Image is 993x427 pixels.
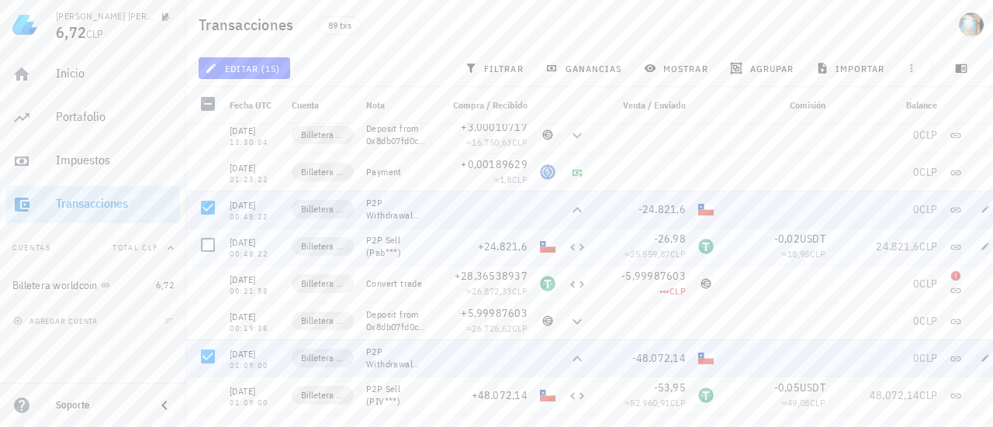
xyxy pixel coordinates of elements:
a: Portafolio [6,99,180,136]
span: Billetera worldcoin [301,201,344,217]
span: Billetera worldcoin [301,350,344,366]
div: Deposit from 0x8db07fd0c9e4b1bfa763a3f64407a23c7f4e0bdf [366,122,428,147]
div: P2P Withdrawal (PIV***) [366,346,428,370]
div: 01:23:22 [230,176,279,184]
span: -0,05 [774,381,800,394]
span: 25.559,87 [630,248,670,260]
div: [DATE] [230,123,279,139]
span: CLP [669,285,686,297]
span: CLP [512,136,528,148]
div: Payment [366,166,428,178]
div: Compra / Recibido [434,87,534,124]
span: ••• [659,285,669,297]
a: Impuestos [6,143,180,180]
div: CLP-icon [540,239,555,254]
span: CLP [919,277,937,291]
span: 0 [913,277,919,291]
button: importar [809,57,894,79]
div: Convert trade [366,277,428,290]
div: 00:21:58 [230,288,279,295]
span: CLP [512,322,528,334]
a: Billetera worldcoin 6,72 [6,267,180,304]
div: 00:48:22 [230,250,279,258]
span: 0 [913,202,919,216]
div: CLP-icon [698,201,714,217]
span: CLP [919,165,937,179]
div: Billetera worldcoin [12,279,98,292]
div: USDT-icon [698,239,714,254]
div: USDT-icon [540,276,555,291]
div: 13:30:04 [230,139,279,146]
div: [DATE] [230,198,279,213]
button: editar (15) [199,57,290,79]
span: 0 [913,128,919,142]
span: filtrar [468,62,524,74]
span: 6,72 [56,22,86,43]
span: ≈ [625,397,686,408]
span: ganancias [548,62,621,74]
div: [DATE] [230,160,279,176]
div: Nota [360,87,434,124]
span: CLP [512,174,528,185]
span: CLP [810,248,825,260]
span: Fecha UTC [230,99,272,111]
div: Venta / Enviado [593,87,692,124]
div: USDT-icon [698,387,714,403]
div: P2P Sell (Pab***) [366,234,428,259]
span: Nota [366,99,385,111]
div: [DATE] [230,346,279,362]
span: Billetera worldcoin [301,387,344,403]
span: +24.821,6 [478,239,528,253]
span: CLP [86,27,104,41]
div: Cuenta [285,87,360,124]
div: [DATE] [230,309,279,325]
span: +48.072,14 [472,388,528,402]
span: 6,72 [156,279,174,291]
div: Balance [832,87,943,124]
span: Compra / Recibido [453,99,528,111]
span: importar [819,62,885,74]
span: 24.821,6 [876,239,919,253]
span: Balance [906,99,937,111]
div: 01:09:00 [230,399,279,407]
div: 01:09:00 [230,362,279,370]
div: [DATE] [230,384,279,399]
a: Transacciones [6,186,180,223]
span: Total CLP [112,243,158,253]
span: agrupar [733,62,794,74]
span: -53,95 [654,381,687,394]
span: 89 txs [328,17,351,34]
span: 48.072,14 [870,388,919,402]
span: agregar cuenta [16,316,98,326]
button: agregar cuenta [9,313,105,329]
span: +5,99987603 [461,306,528,320]
button: mostrar [638,57,718,79]
span: ≈ [494,174,528,185]
span: Venta / Enviado [623,99,686,111]
span: -5,99987603 [621,269,686,283]
span: CLP [919,351,937,365]
span: -24.821,6 [638,202,686,216]
span: CLP [919,202,937,216]
span: Billetera worldcoin [301,239,344,254]
div: P2P Withdrawal (Pab***) [366,197,428,222]
span: 18,95 [787,248,810,260]
span: CLP [919,239,937,253]
h1: Transacciones [199,12,299,37]
button: CuentasTotal CLP [6,229,180,267]
span: 1,8 [500,174,512,185]
span: 0 [913,314,919,328]
span: ≈ [466,322,528,334]
div: [DATE] [230,272,279,288]
span: CLP [919,388,937,402]
div: avatar [959,12,984,37]
img: LedgiFi [12,12,37,37]
span: CLP [919,128,937,142]
span: +3,00010717 [461,120,528,134]
span: editar (15) [208,62,280,74]
span: 26.726,62 [472,322,512,334]
div: 00:48:22 [230,213,279,221]
button: agrupar [724,57,803,79]
span: -0,02 [774,232,800,246]
span: ≈ [625,248,686,260]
